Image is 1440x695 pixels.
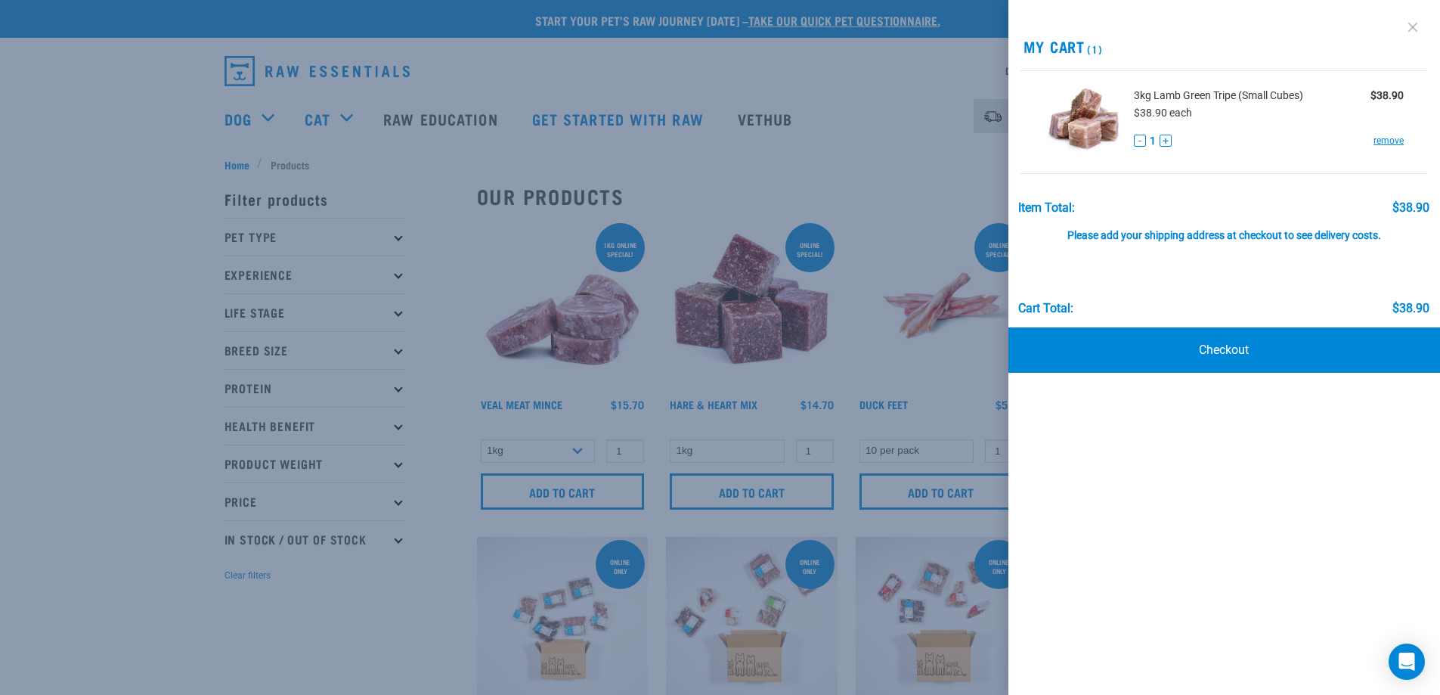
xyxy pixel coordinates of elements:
[1134,107,1192,119] span: $38.90 each
[1085,46,1102,51] span: (1)
[1045,83,1123,161] img: Lamb Green Tripe (Small Cubes)
[1018,302,1073,315] div: Cart total:
[1373,134,1404,147] a: remove
[1150,133,1156,149] span: 1
[1160,135,1172,147] button: +
[1389,644,1425,680] div: Open Intercom Messenger
[1370,89,1404,101] strong: $38.90
[1392,302,1429,315] div: $38.90
[1018,215,1429,242] div: Please add your shipping address at checkout to see delivery costs.
[1134,88,1303,104] span: 3kg Lamb Green Tripe (Small Cubes)
[1018,201,1075,215] div: Item Total:
[1392,201,1429,215] div: $38.90
[1134,135,1146,147] button: -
